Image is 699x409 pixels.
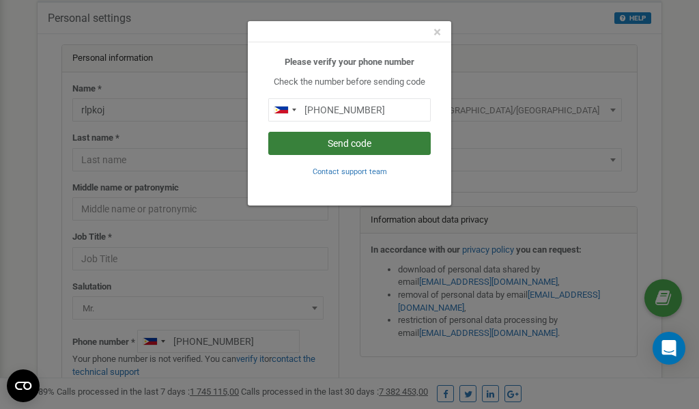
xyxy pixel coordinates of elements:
small: Contact support team [313,167,387,176]
a: Contact support team [313,166,387,176]
div: Telephone country code [269,99,300,121]
b: Please verify your phone number [285,57,414,67]
span: × [433,24,441,40]
button: Send code [268,132,431,155]
input: 0905 123 4567 [268,98,431,122]
div: Open Intercom Messenger [653,332,685,365]
button: Open CMP widget [7,369,40,402]
button: Close [433,25,441,40]
p: Check the number before sending code [268,76,431,89]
